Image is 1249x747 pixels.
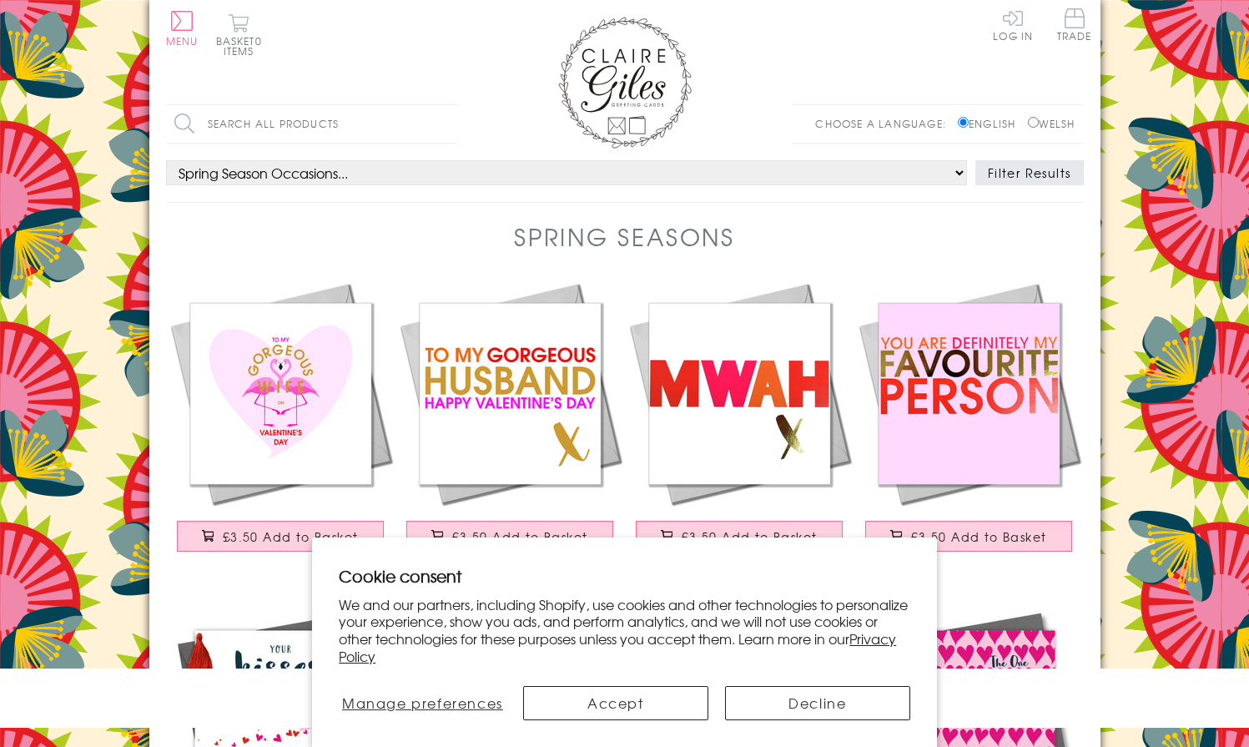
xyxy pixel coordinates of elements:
[911,528,1047,545] span: £3.50 Add to Basket
[339,686,506,720] button: Manage preferences
[682,528,818,545] span: £3.50 Add to Basket
[223,528,359,545] span: £3.50 Add to Basket
[395,279,625,508] img: Valentines Day Card, Gorgeous Husband, text foiled in shiny gold
[216,13,262,56] button: Basket0 items
[865,521,1072,552] button: £3.50 Add to Basket
[815,116,954,131] p: Choose a language:
[975,160,1084,185] button: Filter Results
[625,279,854,508] img: Valentines Day Card, MWAH, Kiss, text foiled in shiny gold
[993,8,1033,41] a: Log In
[625,279,854,568] a: Valentines Day Card, MWAH, Kiss, text foiled in shiny gold £3.50 Add to Basket
[339,628,896,666] a: Privacy Policy
[166,33,199,48] span: Menu
[1057,8,1092,44] a: Trade
[339,596,910,665] p: We and our partners, including Shopify, use cookies and other technologies to personalize your ex...
[523,686,708,720] button: Accept
[166,279,395,508] img: Valentines Day Card, Wife, Flamingo heart, text foiled in shiny gold
[166,279,395,568] a: Valentines Day Card, Wife, Flamingo heart, text foiled in shiny gold £3.50 Add to Basket
[1028,117,1039,128] input: Welsh
[452,528,588,545] span: £3.50 Add to Basket
[854,279,1084,568] a: Valentines Day Card, You're my Favourite, text foiled in shiny gold £3.50 Add to Basket
[441,105,458,143] input: Search
[854,279,1084,508] img: Valentines Day Card, You're my Favourite, text foiled in shiny gold
[224,33,262,58] span: 0 items
[166,105,458,143] input: Search all products
[339,564,910,588] h2: Cookie consent
[514,220,735,254] h1: Spring Seasons
[558,17,692,149] img: Claire Giles Greetings Cards
[958,117,969,128] input: English
[725,686,910,720] button: Decline
[958,116,1024,131] label: English
[1028,116,1075,131] label: Welsh
[395,279,625,568] a: Valentines Day Card, Gorgeous Husband, text foiled in shiny gold £3.50 Add to Basket
[342,693,503,713] span: Manage preferences
[406,521,613,552] button: £3.50 Add to Basket
[166,11,199,46] button: Menu
[177,521,384,552] button: £3.50 Add to Basket
[1057,8,1092,41] span: Trade
[636,521,843,552] button: £3.50 Add to Basket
